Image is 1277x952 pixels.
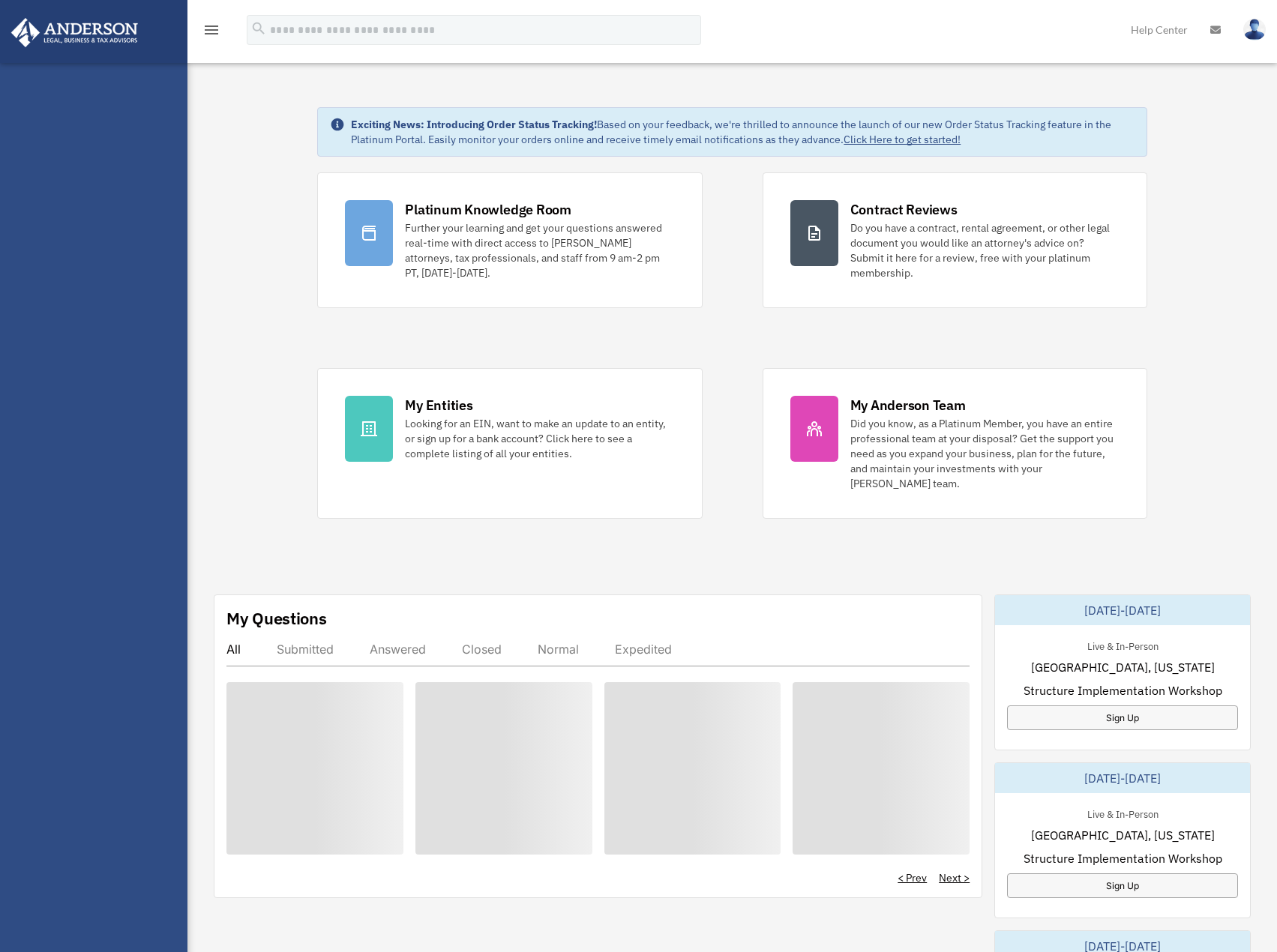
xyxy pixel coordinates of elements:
[202,21,220,39] i: menu
[7,18,142,47] img: Anderson Advisors Platinum Portal
[1031,826,1215,844] span: [GEOGRAPHIC_DATA], [US_STATE]
[1031,658,1215,676] span: [GEOGRAPHIC_DATA], [US_STATE]
[277,642,334,657] div: Submitted
[250,20,267,37] i: search
[995,595,1250,625] div: [DATE]-[DATE]
[370,642,426,657] div: Answered
[317,368,702,519] a: My Entities Looking for an EIN, want to make an update to an entity, or sign up for a bank accoun...
[405,200,571,219] div: Platinum Knowledge Room
[844,133,961,146] a: Click Here to get started!
[405,396,472,415] div: My Entities
[202,26,220,39] a: menu
[226,607,327,630] div: My Questions
[1075,637,1171,653] div: Live & In-Person
[1024,849,1222,867] span: Structure Implementation Workshop
[405,416,674,461] div: Looking for an EIN, want to make an update to an entity, or sign up for a bank account? Click her...
[763,368,1147,519] a: My Anderson Team Did you know, as a Platinum Member, you have an entire professional team at your...
[1007,705,1238,730] a: Sign Up
[850,200,958,219] div: Contract Reviews
[226,642,241,657] div: All
[850,416,1120,491] div: Did you know, as a Platinum Member, you have an entire professional team at your disposal? Get th...
[351,117,1134,147] div: Based on your feedback, we're thrilled to announce the launch of our new Order Status Tracking fe...
[462,642,502,657] div: Closed
[850,220,1120,280] div: Do you have a contract, rental agreement, or other legal document you would like an attorney's ad...
[1007,873,1238,898] a: Sign Up
[538,642,579,657] div: Normal
[615,642,672,657] div: Expedited
[763,172,1147,308] a: Contract Reviews Do you have a contract, rental agreement, or other legal document you would like...
[1075,805,1171,821] div: Live & In-Person
[351,118,597,131] strong: Exciting News: Introducing Order Status Tracking!
[405,220,674,280] div: Further your learning and get your questions answered real-time with direct access to [PERSON_NAM...
[850,396,966,415] div: My Anderson Team
[995,763,1250,793] div: [DATE]-[DATE]
[1243,19,1266,40] img: User Pic
[317,172,702,308] a: Platinum Knowledge Room Further your learning and get your questions answered real-time with dire...
[898,870,927,885] a: < Prev
[939,870,970,885] a: Next >
[1024,681,1222,699] span: Structure Implementation Workshop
